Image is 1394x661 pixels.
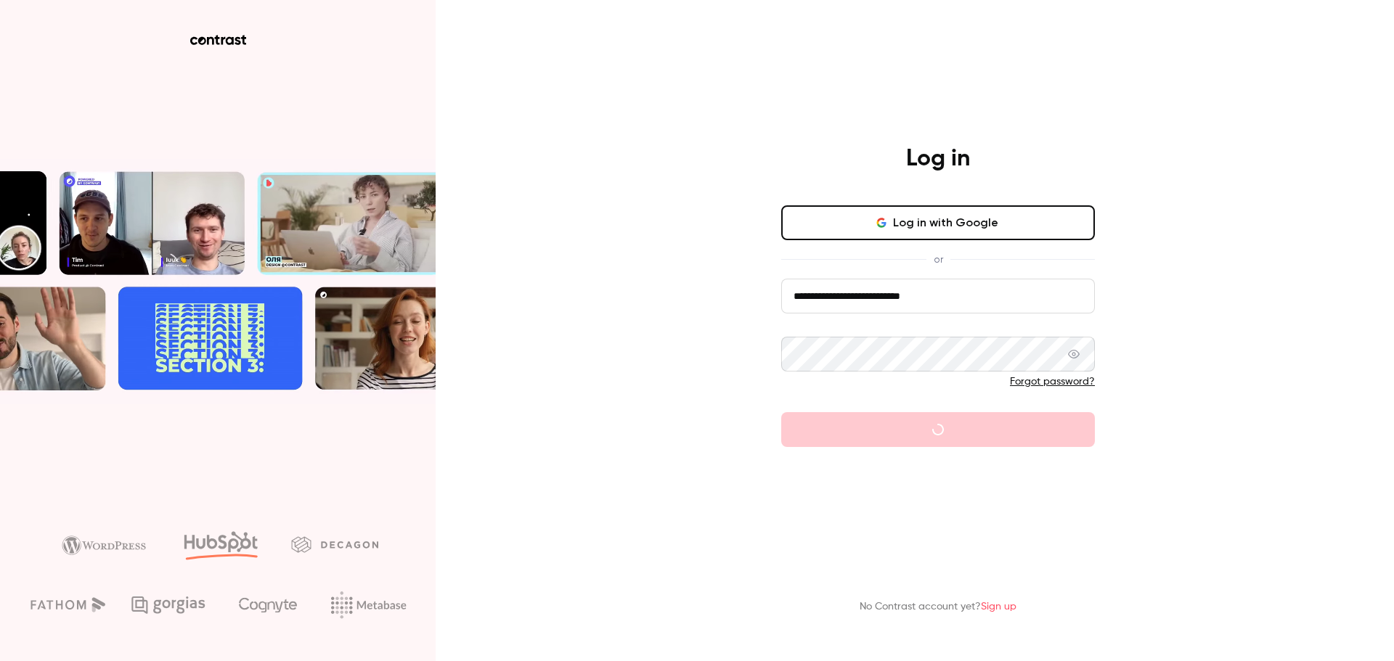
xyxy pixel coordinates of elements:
[781,205,1095,240] button: Log in with Google
[291,536,378,552] img: decagon
[906,144,970,173] h4: Log in
[981,602,1016,612] a: Sign up
[926,252,950,267] span: or
[1010,377,1095,387] a: Forgot password?
[860,599,1016,615] p: No Contrast account yet?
